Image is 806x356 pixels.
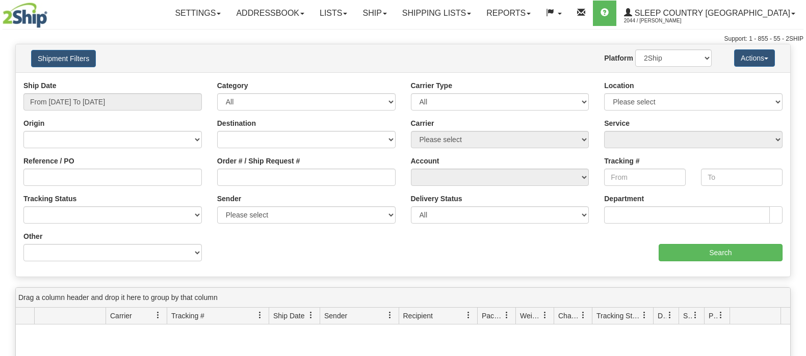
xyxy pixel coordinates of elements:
[701,169,783,186] input: To
[217,118,256,128] label: Destination
[596,311,641,321] span: Tracking Status
[23,118,44,128] label: Origin
[411,194,462,204] label: Delivery Status
[661,307,679,324] a: Delivery Status filter column settings
[604,169,686,186] input: From
[604,53,633,63] label: Platform
[312,1,355,26] a: Lists
[217,80,248,91] label: Category
[251,307,269,324] a: Tracking # filter column settings
[783,126,805,230] iframe: chat widget
[604,118,630,128] label: Service
[3,35,803,43] div: Support: 1 - 855 - 55 - 2SHIP
[479,1,538,26] a: Reports
[536,307,554,324] a: Weight filter column settings
[23,156,74,166] label: Reference / PO
[324,311,347,321] span: Sender
[687,307,704,324] a: Shipment Issues filter column settings
[149,307,167,324] a: Carrier filter column settings
[604,156,639,166] label: Tracking #
[558,311,580,321] span: Charge
[217,194,241,204] label: Sender
[659,244,783,261] input: Search
[636,307,653,324] a: Tracking Status filter column settings
[616,1,803,26] a: Sleep Country [GEOGRAPHIC_DATA] 2044 / [PERSON_NAME]
[734,49,775,67] button: Actions
[23,80,57,91] label: Ship Date
[624,16,700,26] span: 2044 / [PERSON_NAME]
[3,3,47,28] img: logo2044.jpg
[632,9,790,17] span: Sleep Country [GEOGRAPHIC_DATA]
[498,307,515,324] a: Packages filter column settings
[31,50,96,67] button: Shipment Filters
[302,307,320,324] a: Ship Date filter column settings
[355,1,394,26] a: Ship
[604,194,644,204] label: Department
[460,307,477,324] a: Recipient filter column settings
[381,307,399,324] a: Sender filter column settings
[658,311,666,321] span: Delivery Status
[171,311,204,321] span: Tracking #
[520,311,541,321] span: Weight
[273,311,304,321] span: Ship Date
[217,156,300,166] label: Order # / Ship Request #
[411,156,439,166] label: Account
[167,1,228,26] a: Settings
[482,311,503,321] span: Packages
[709,311,717,321] span: Pickup Status
[575,307,592,324] a: Charge filter column settings
[23,194,76,204] label: Tracking Status
[228,1,312,26] a: Addressbook
[604,80,634,91] label: Location
[23,231,42,241] label: Other
[16,288,790,308] div: grid grouping header
[712,307,730,324] a: Pickup Status filter column settings
[683,311,692,321] span: Shipment Issues
[395,1,479,26] a: Shipping lists
[403,311,433,321] span: Recipient
[110,311,132,321] span: Carrier
[411,80,452,91] label: Carrier Type
[411,118,434,128] label: Carrier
